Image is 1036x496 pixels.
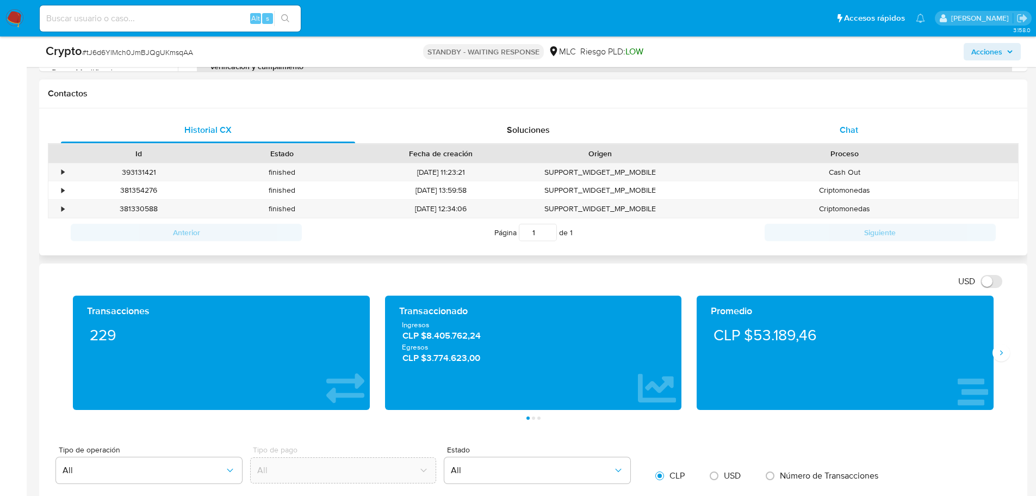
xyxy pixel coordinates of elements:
span: Alt [251,13,260,23]
div: [DATE] 12:34:06 [353,200,529,218]
div: Fecha de creación [361,148,521,159]
span: Acciones [971,43,1002,60]
button: search-icon [274,11,296,26]
div: • [61,204,64,214]
div: [DATE] 11:23:21 [353,163,529,181]
div: Criptomonedas [672,200,1018,218]
div: • [61,185,64,195]
div: SUPPORT_WIDGET_MP_MOBILE [529,200,672,218]
input: Buscar usuario o caso... [40,11,301,26]
div: Estado [218,148,346,159]
h1: Contactos [48,88,1019,99]
div: finished [210,163,353,181]
div: Id [75,148,203,159]
span: Riesgo PLD: [580,46,643,58]
span: LOW [625,45,643,58]
div: Cash Out [672,163,1018,181]
span: Accesos rápidos [844,13,905,24]
div: • [61,167,64,177]
a: Salir [1016,13,1028,24]
a: Notificaciones [916,14,925,23]
div: Proceso [679,148,1010,159]
span: 1 [570,227,573,238]
div: 381354276 [67,181,210,199]
span: s [266,13,269,23]
div: finished [210,181,353,199]
div: Origen [536,148,664,159]
span: Historial CX [184,124,232,136]
button: Siguiente [765,224,996,241]
p: nicolas.tyrkiel@mercadolibre.com [951,13,1013,23]
div: 393131421 [67,163,210,181]
div: 381330588 [67,200,210,218]
div: Criptomonedas [672,181,1018,199]
div: SUPPORT_WIDGET_MP_MOBILE [529,163,672,181]
div: [DATE] 13:59:58 [353,181,529,199]
span: Página de [494,224,573,241]
span: # tJ6d6YlMch0JmBJQgUKmsqAA [82,47,193,58]
p: STANDBY - WAITING RESPONSE [423,44,544,59]
button: Anterior [71,224,302,241]
b: Crypto [46,42,82,59]
div: finished [210,200,353,218]
button: Acciones [964,43,1021,60]
span: 3.158.0 [1013,26,1031,34]
span: Soluciones [507,124,550,136]
span: Chat [840,124,858,136]
div: SUPPORT_WIDGET_MP_MOBILE [529,181,672,199]
div: MLC [548,46,576,58]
